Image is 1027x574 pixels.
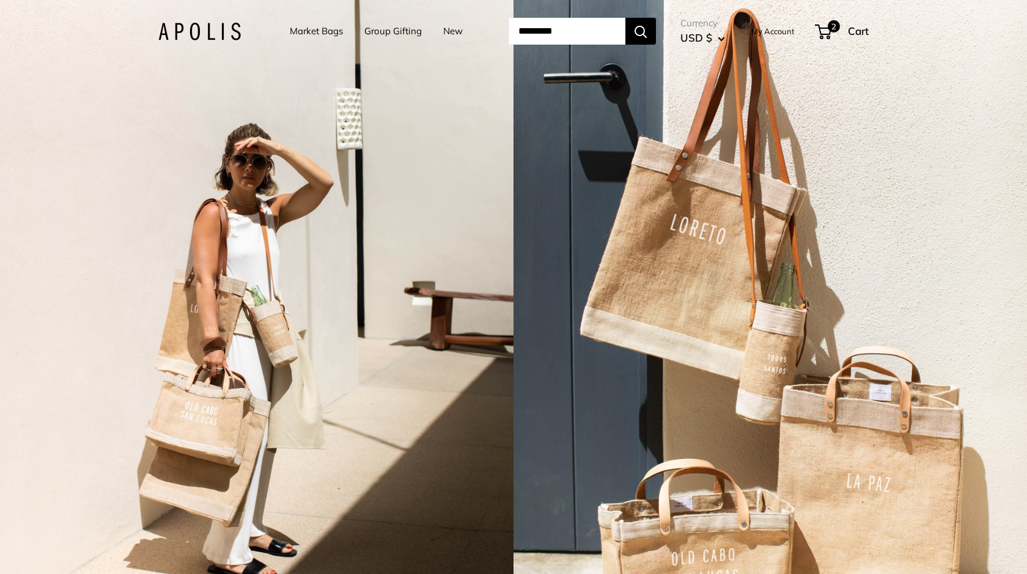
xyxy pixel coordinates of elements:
[290,23,343,40] a: Market Bags
[680,15,725,32] span: Currency
[443,23,463,40] a: New
[158,23,241,40] img: Apolis
[828,20,840,32] span: 2
[364,23,422,40] a: Group Gifting
[816,21,869,41] a: 2 Cart
[848,24,869,37] span: Cart
[751,24,795,39] a: My Account
[509,18,625,45] input: Search...
[680,28,725,48] button: USD $
[680,31,712,44] span: USD $
[625,18,656,45] button: Search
